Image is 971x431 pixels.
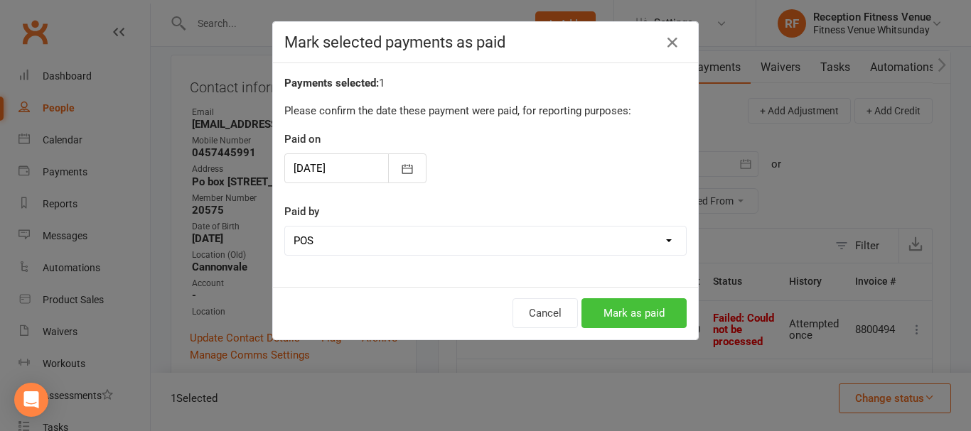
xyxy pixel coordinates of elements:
[284,33,687,51] h4: Mark selected payments as paid
[284,102,687,119] p: Please confirm the date these payment were paid, for reporting purposes:
[513,298,578,328] button: Cancel
[661,31,684,54] button: Close
[284,75,687,92] div: 1
[284,203,319,220] label: Paid by
[284,77,379,89] strong: Payments selected:
[14,383,48,417] div: Open Intercom Messenger
[581,298,687,328] button: Mark as paid
[284,131,321,148] label: Paid on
